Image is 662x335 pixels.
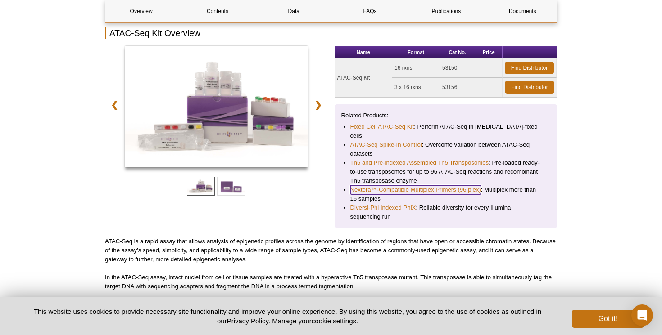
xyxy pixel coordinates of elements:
a: Find Distributor [505,81,554,94]
a: ATAC-Seq Kit [125,46,308,170]
li: : Perform ATAC-Seq in [MEDICAL_DATA]-fixed cells [350,122,542,140]
p: This website uses cookies to provide necessary site functionality and improve your online experie... [18,307,557,326]
p: ATAC-Seq is a rapid assay that allows analysis of epigenetic profiles across the genome by identi... [105,237,557,264]
th: Price [475,46,503,58]
a: Tn5 and Pre-indexed Assembled Tn5 Transposomes [350,158,489,167]
a: Find Distributor [505,62,554,74]
button: cookie settings [312,317,356,325]
td: ATAC-Seq Kit [335,58,393,97]
a: Data [258,0,330,22]
th: Format [392,46,440,58]
img: ATAC-Seq Kit [125,46,308,167]
p: Related Products: [341,111,551,120]
a: Diversi-Phi Indexed PhiX [350,203,416,212]
td: 53150 [440,58,475,78]
a: Fixed Cell ATAC-Seq Kit [350,122,414,131]
th: Cat No. [440,46,475,58]
a: ATAC-Seq Spike-In Control [350,140,422,149]
a: ❮ [105,94,124,115]
li: : Overcome variation between ATAC-Seq datasets [350,140,542,158]
td: 53156 [440,78,475,97]
button: Got it! [572,310,644,328]
h2: ATAC-Seq Kit Overview [105,27,557,39]
a: Documents [487,0,558,22]
p: In the ATAC-Seq assay, intact nuclei from cell or tissue samples are treated with a hyperactive T... [105,273,557,291]
a: Overview [105,0,177,22]
a: Contents [181,0,253,22]
a: Publications [410,0,482,22]
li: : Multiplex more than 16 samples [350,185,542,203]
div: Open Intercom Messenger [631,304,653,326]
li: : Reliable diversity for every Illumina sequencing run [350,203,542,221]
td: 3 x 16 rxns [392,78,440,97]
a: Privacy Policy [227,317,268,325]
a: Nextera™-Compatible Multiplex Primers (96 plex) [350,185,481,194]
li: : Pre-loaded ready-to-use transposomes for up to 96 ATAC-Seq reactions and recombinant Tn5 transp... [350,158,542,185]
th: Name [335,46,393,58]
a: ❯ [308,94,328,115]
a: FAQs [334,0,406,22]
td: 16 rxns [392,58,440,78]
